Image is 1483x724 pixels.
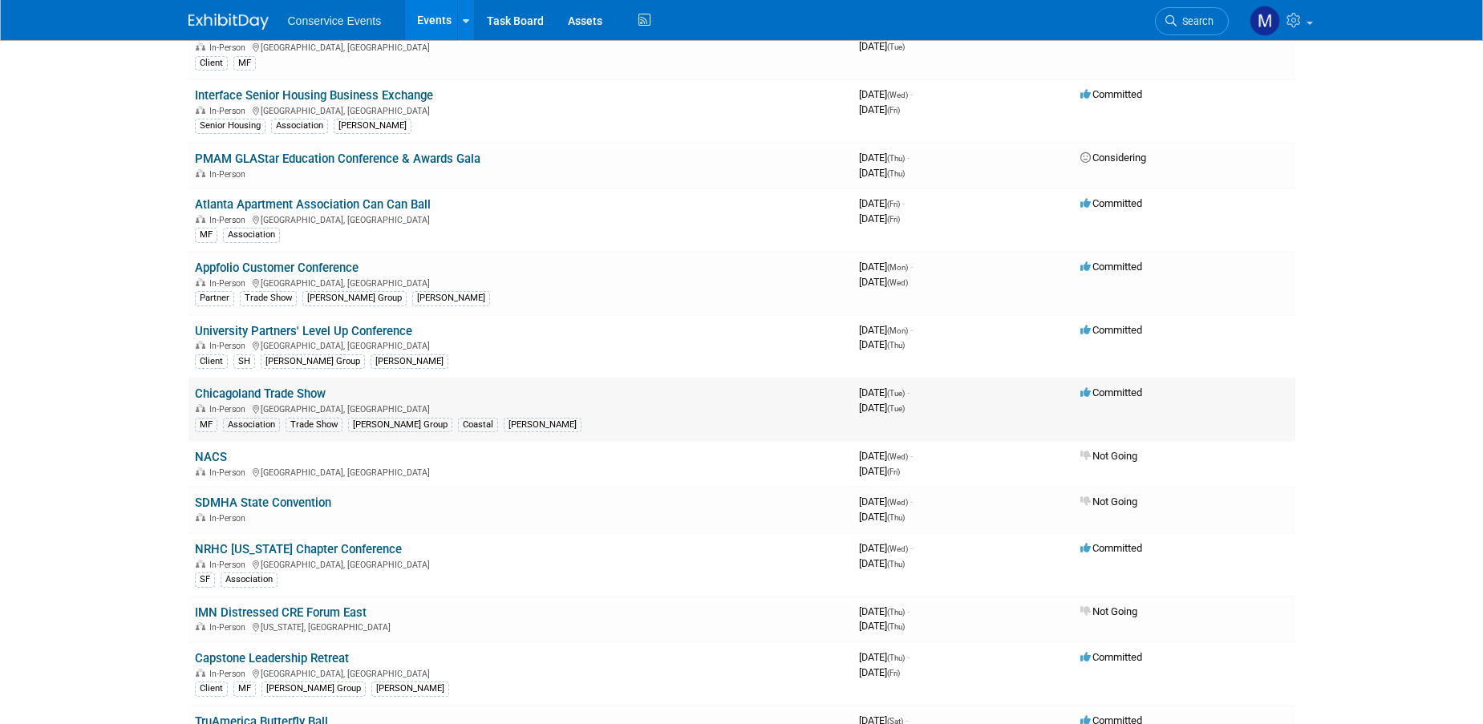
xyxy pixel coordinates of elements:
[859,666,900,678] span: [DATE]
[887,498,908,507] span: (Wed)
[859,152,910,164] span: [DATE]
[195,103,846,116] div: [GEOGRAPHIC_DATA], [GEOGRAPHIC_DATA]
[195,197,431,212] a: Atlanta Apartment Association Can Can Ball
[910,324,913,336] span: -
[196,669,205,677] img: In-Person Event
[195,40,846,53] div: [GEOGRAPHIC_DATA], [GEOGRAPHIC_DATA]
[1080,261,1142,273] span: Committed
[195,212,846,225] div: [GEOGRAPHIC_DATA], [GEOGRAPHIC_DATA]
[910,88,913,100] span: -
[887,200,900,208] span: (Fri)
[302,291,407,305] div: [PERSON_NAME] Group
[195,324,412,338] a: University Partners' Level Up Conference
[195,261,359,275] a: Appfolio Customer Conference
[910,495,913,508] span: -
[195,338,846,351] div: [GEOGRAPHIC_DATA], [GEOGRAPHIC_DATA]
[195,666,846,679] div: [GEOGRAPHIC_DATA], [GEOGRAPHIC_DATA]
[907,386,910,398] span: -
[286,418,342,432] div: Trade Show
[859,40,905,52] span: [DATE]
[195,402,846,415] div: [GEOGRAPHIC_DATA], [GEOGRAPHIC_DATA]
[195,152,480,166] a: PMAM GLAStar Education Conference & Awards Gala
[887,467,900,476] span: (Fri)
[910,450,913,462] span: -
[195,572,215,587] div: SF
[209,513,250,524] span: In-Person
[859,495,913,508] span: [DATE]
[887,154,905,163] span: (Thu)
[240,291,297,305] div: Trade Show
[859,338,905,350] span: [DATE]
[1080,88,1142,100] span: Committed
[209,560,250,570] span: In-Person
[196,215,205,223] img: In-Person Event
[1080,542,1142,554] span: Committed
[195,450,227,464] a: NACS
[907,152,910,164] span: -
[233,56,256,71] div: MF
[261,682,366,696] div: [PERSON_NAME] Group
[196,513,205,521] img: In-Person Event
[910,542,913,554] span: -
[887,544,908,553] span: (Wed)
[195,354,228,369] div: Client
[195,495,331,510] a: SDMHA State Convention
[209,404,250,415] span: In-Person
[859,605,910,617] span: [DATE]
[196,341,205,349] img: In-Person Event
[887,278,908,287] span: (Wed)
[1080,450,1137,462] span: Not Going
[1080,152,1146,164] span: Considering
[195,228,217,242] div: MF
[195,542,402,556] a: NRHC [US_STATE] Chapter Conference
[221,572,278,587] div: Association
[859,103,900,115] span: [DATE]
[261,354,365,369] div: [PERSON_NAME] Group
[209,106,250,116] span: In-Person
[1250,6,1280,36] img: Marley Staker
[1155,7,1229,35] a: Search
[907,605,910,617] span: -
[887,215,900,224] span: (Fri)
[887,91,908,99] span: (Wed)
[887,404,905,413] span: (Tue)
[910,261,913,273] span: -
[412,291,490,305] div: [PERSON_NAME]
[223,228,280,242] div: Association
[887,669,900,677] span: (Fri)
[195,276,846,289] div: [GEOGRAPHIC_DATA], [GEOGRAPHIC_DATA]
[1080,386,1142,398] span: Committed
[887,326,908,335] span: (Mon)
[223,418,280,432] div: Association
[859,197,905,209] span: [DATE]
[195,56,228,71] div: Client
[504,418,581,432] div: [PERSON_NAME]
[195,682,228,696] div: Client
[334,119,411,133] div: [PERSON_NAME]
[859,386,910,398] span: [DATE]
[195,119,265,133] div: Senior Housing
[887,42,905,51] span: (Tue)
[887,608,905,617] span: (Thu)
[196,106,205,114] img: In-Person Event
[371,682,449,696] div: [PERSON_NAME]
[1080,651,1142,663] span: Committed
[887,263,908,272] span: (Mon)
[859,88,913,100] span: [DATE]
[195,291,234,305] div: Partner
[196,278,205,286] img: In-Person Event
[209,341,250,351] span: In-Person
[859,450,913,462] span: [DATE]
[859,511,905,523] span: [DATE]
[196,404,205,412] img: In-Person Event
[195,651,349,665] a: Capstone Leadership Retreat
[195,605,367,620] a: IMN Distressed CRE Forum East
[288,14,382,27] span: Conservice Events
[196,169,205,177] img: In-Person Event
[887,341,905,350] span: (Thu)
[1080,495,1137,508] span: Not Going
[902,197,905,209] span: -
[195,557,846,570] div: [GEOGRAPHIC_DATA], [GEOGRAPHIC_DATA]
[233,354,255,369] div: SH
[887,106,900,115] span: (Fri)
